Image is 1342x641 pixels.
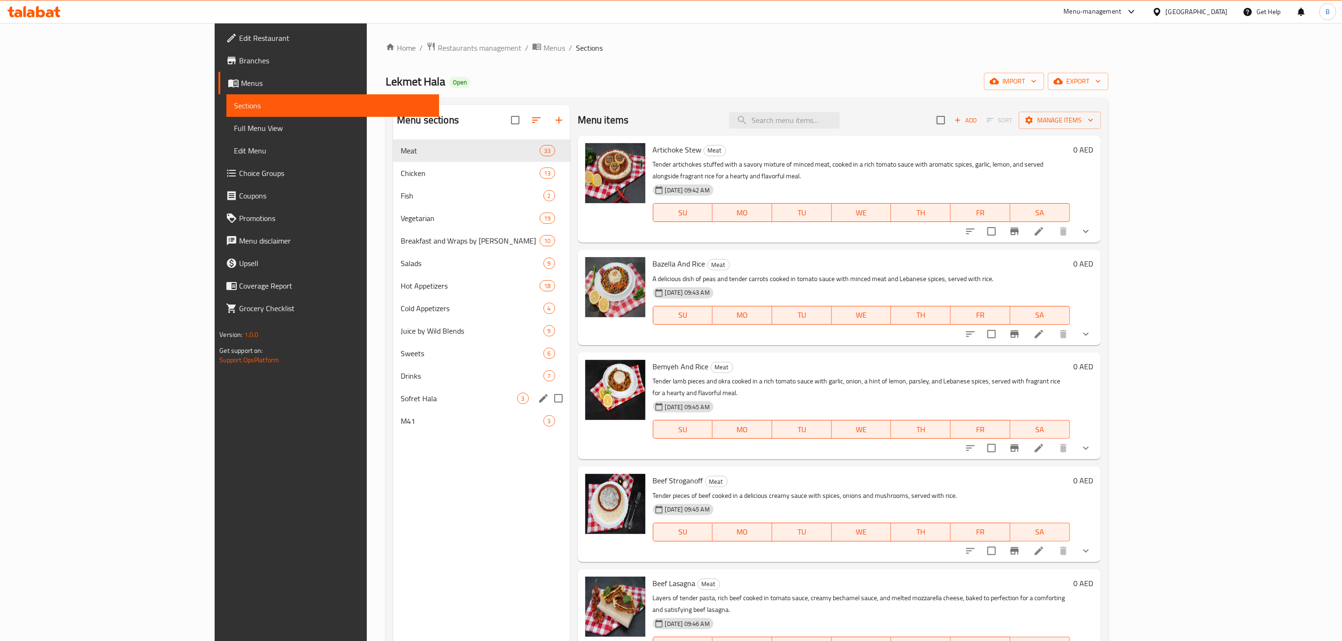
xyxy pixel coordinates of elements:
span: Juice by Wild Blends [401,325,543,336]
div: items [540,145,555,156]
button: Manage items [1019,112,1101,129]
svg: Show Choices [1080,328,1092,340]
img: Bemyeh And Rice [585,360,645,420]
p: Layers of tender pasta, rich beef cooked in tomato sauce, creamy bechamel sauce, and melted mozza... [653,592,1070,616]
svg: Show Choices [1080,545,1092,557]
span: 9 [544,259,555,268]
a: Grocery Checklist [218,297,439,320]
span: 1.0.0 [244,328,259,341]
span: MO [716,423,768,436]
div: Cold Appetizers [401,303,543,314]
span: Select to update [982,438,1001,458]
button: delete [1052,540,1075,562]
span: 7 [544,372,555,381]
span: WE [836,308,888,322]
div: items [543,370,555,382]
span: Select to update [982,221,1001,241]
span: import [992,76,1037,87]
span: Menus [241,77,431,89]
span: Select all sections [505,110,525,130]
nav: breadcrumb [386,42,1108,54]
button: TH [891,306,951,325]
span: TU [776,423,828,436]
span: [DATE] 09:45 AM [661,505,714,514]
div: Drinks7 [393,365,570,387]
span: SA [1014,525,1066,539]
span: Meat [401,145,540,156]
span: TH [895,525,947,539]
div: Meat33 [393,139,570,162]
div: Meat [698,579,720,590]
li: / [525,42,528,53]
h6: 0 AED [1074,143,1094,156]
a: Coupons [218,184,439,207]
a: Edit Restaurant [218,27,439,49]
a: Full Menu View [226,117,439,139]
a: Menu disclaimer [218,229,439,252]
span: Fish [401,190,543,201]
span: FR [954,308,1007,322]
span: FR [954,525,1007,539]
button: MO [713,306,772,325]
span: SU [657,423,709,436]
a: Coverage Report [218,275,439,297]
button: FR [951,523,1010,542]
div: Cold Appetizers4 [393,297,570,320]
button: SA [1010,420,1070,439]
span: Meat [708,259,729,270]
button: WE [832,203,892,222]
span: Hot Appetizers [401,280,540,291]
div: Breakfast and Wraps by Saj W Noss [401,235,540,246]
span: Promotions [239,213,431,224]
span: Bazella And Rice [653,257,706,271]
button: WE [832,523,892,542]
span: Upsell [239,258,431,269]
a: Promotions [218,207,439,229]
button: FR [951,203,1010,222]
a: Sections [226,94,439,117]
span: WE [836,525,888,539]
span: 19 [540,214,554,223]
div: Drinks [401,370,543,382]
div: items [540,213,555,224]
span: WE [836,206,888,220]
a: Edit menu item [1033,443,1045,454]
span: TH [895,206,947,220]
h2: Menu items [578,113,629,127]
span: Vegetarian [401,213,540,224]
button: WE [832,306,892,325]
button: sort-choices [959,323,982,345]
span: Bemyeh And Rice [653,359,709,374]
span: Grocery Checklist [239,303,431,314]
button: delete [1052,220,1075,243]
div: Breakfast and Wraps by [PERSON_NAME]10 [393,229,570,252]
span: Restaurants management [438,42,521,53]
span: Coupons [239,190,431,201]
span: Chicken [401,168,540,179]
span: 18 [540,282,554,290]
span: SA [1014,308,1066,322]
button: delete [1052,323,1075,345]
span: Version: [219,328,242,341]
button: MO [713,203,772,222]
div: items [540,235,555,246]
span: Meat [706,476,727,487]
span: [DATE] 09:46 AM [661,619,714,628]
button: SU [653,420,713,439]
li: / [569,42,572,53]
span: TU [776,525,828,539]
a: Choice Groups [218,162,439,184]
button: show more [1075,437,1097,459]
span: Sweets [401,348,543,359]
span: Beef Stroganoff [653,473,703,488]
button: TU [772,203,832,222]
span: Select section first [981,113,1019,128]
div: Chicken13 [393,162,570,184]
span: SU [657,308,709,322]
div: items [540,168,555,179]
button: show more [1075,540,1097,562]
